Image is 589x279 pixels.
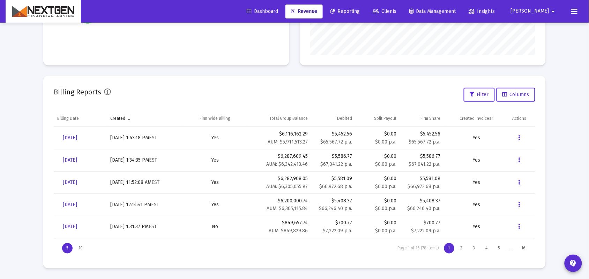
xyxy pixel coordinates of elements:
span: [DATE] [63,157,77,163]
span: Revenue [291,8,317,14]
span: Clients [373,8,397,14]
span: Dashboard [247,8,278,14]
span: Reporting [330,8,360,14]
div: Split Payout [374,116,397,121]
div: Display 5 items on page [62,243,73,254]
div: $0.00 [359,197,397,212]
div: Yes [187,201,243,208]
h2: Billing Reports [54,86,101,98]
small: $0.00 p.a. [375,161,397,167]
div: $5,452.56 [404,131,441,138]
span: [DATE] [63,179,77,185]
a: Dashboard [241,5,284,18]
small: AUM: $6,305,115.84 [267,206,308,212]
small: $66,972.68 p.a. [408,184,441,189]
small: $65,567.72 p.a. [320,139,352,145]
td: Column Firm Share [400,110,444,127]
div: No [187,224,243,231]
div: $849,657.74 [250,220,308,235]
div: Yes [448,179,506,186]
div: Created Invoices? [460,116,493,121]
div: Page 5 [494,243,505,254]
small: $7,222.09 p.a. [323,228,352,234]
div: $6,116,162.29 [250,131,308,146]
span: [DATE] [63,202,77,208]
mat-icon: arrow_drop_down [549,5,558,18]
div: $5,408.37 [315,197,352,204]
div: Page 4 [482,243,492,254]
small: $0.00 p.a. [375,184,397,189]
span: [DATE] [63,135,77,141]
div: Yes [448,157,506,164]
button: [PERSON_NAME] [502,4,566,18]
div: $5,452.56 [315,131,352,138]
small: EST [151,179,159,185]
div: [DATE] 12:14:41 PM [110,201,180,208]
a: [DATE] [57,198,83,212]
small: $66,246.40 p.a. [408,206,441,212]
div: $0.00 [359,131,397,146]
div: $6,200,000.74 [250,197,308,212]
small: EST [149,135,157,141]
div: $5,408.37 [404,197,441,204]
span: Filter [470,92,489,98]
div: Page 16 [517,243,530,254]
div: Billing Date [57,116,79,121]
div: $0.00 [359,220,397,235]
small: $67,041.22 p.a. [320,161,352,167]
div: Yes [448,134,506,141]
button: Filter [464,88,495,102]
div: Firm Wide Billing [200,116,230,121]
div: $0.00 [359,153,397,168]
div: Total Group Balance [270,116,308,121]
td: Column Actions [509,110,535,127]
a: [DATE] [57,131,83,145]
small: AUM: $849,829.86 [269,228,308,234]
div: Yes [448,224,506,231]
div: Yes [187,134,243,141]
td: Column Split Payout [356,110,400,127]
div: $6,287,609.45 [250,153,308,168]
div: Data grid [54,110,535,258]
td: Column Debited [312,110,356,127]
div: Yes [187,179,243,186]
div: [DATE] 1:43:18 PM [110,134,180,141]
div: $5,586.77 [315,153,352,160]
div: Actions [512,116,526,121]
td: Column Billing Date [54,110,107,127]
a: [DATE] [57,176,83,189]
div: Page 1 of 16 (78 items) [398,246,439,251]
a: Data Management [404,5,462,18]
div: $5,581.09 [315,175,352,182]
td: Column Created Invoices? [444,110,509,127]
mat-icon: contact_support [569,259,577,268]
div: $5,586.77 [404,153,441,160]
small: EST [149,224,157,230]
div: Created [110,116,125,121]
div: $5,581.09 [404,175,441,182]
a: [DATE] [57,220,83,234]
div: $6,282,908.05 [250,175,308,190]
small: $0.00 p.a. [375,206,397,212]
td: Column Total Group Balance [247,110,312,127]
small: $7,222.09 p.a. [411,228,441,234]
div: Page Navigation [54,239,535,258]
span: Insights [469,8,495,14]
small: AUM: $6,305,055.97 [267,184,308,189]
div: [DATE] 1:31:37 PM [110,224,180,231]
small: $66,246.40 p.a. [319,206,352,212]
span: [PERSON_NAME] [511,8,549,14]
div: Page 3 [469,243,479,254]
span: [DATE] [63,224,77,230]
div: Debited [337,116,352,121]
div: Page 2 [456,243,467,254]
a: Reporting [325,5,365,18]
div: $700.77 [404,220,441,227]
div: [DATE] 11:52:08 AM [110,179,180,186]
small: $0.00 p.a. [375,139,397,145]
a: Revenue [285,5,323,18]
small: AUM: $5,911,513.27 [268,139,308,145]
div: $700.77 [315,220,352,227]
small: $0.00 p.a. [375,228,397,234]
img: Dashboard [11,5,76,18]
